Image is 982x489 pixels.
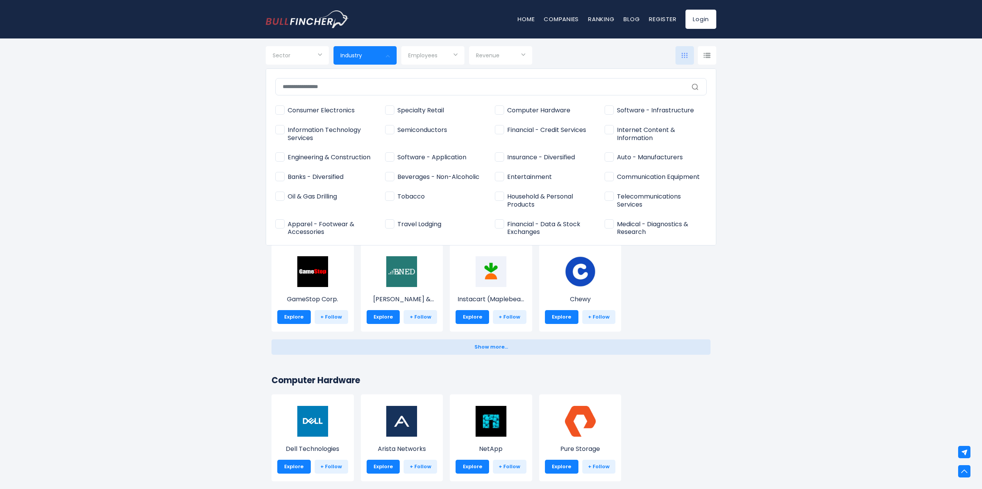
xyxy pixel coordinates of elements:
img: Bullfincher logo [266,10,349,28]
a: Blog [623,15,640,23]
a: Go to homepage [266,10,349,28]
span: Employees [408,52,437,59]
span: Financial - Credit Services [495,126,586,134]
a: Companies [544,15,579,23]
a: Home [518,15,535,23]
span: Semiconductors [385,126,447,134]
span: Information Technology Services [275,126,377,142]
span: Telecommunications Services [605,193,707,209]
span: Apparel - Footwear & Accessories [275,220,377,237]
span: Engineering & Construction [275,154,370,162]
span: Revenue [476,52,499,59]
span: Computer Hardware [495,107,570,115]
a: Register [649,15,676,23]
span: Financial - Data & Stock Exchanges [495,220,597,237]
span: Auto - Manufacturers [605,154,683,162]
span: Specialty Retail [385,107,444,115]
span: Software - Application [385,154,466,162]
span: Consumer Electronics [275,107,355,115]
span: Tobacco [385,193,425,201]
span: Entertainment [495,173,552,181]
span: Industry [340,52,362,59]
a: Login [685,10,716,29]
span: Travel Lodging [385,220,441,229]
span: Household & Personal Products [495,193,597,209]
span: Beverages - Non-Alcoholic [385,173,479,181]
a: Ranking [588,15,614,23]
span: Medical - Diagnostics & Research [605,220,707,237]
span: Software - Infrastructure [605,107,694,115]
span: Insurance - Diversified [495,154,575,162]
span: Oil & Gas Drilling [275,193,337,201]
span: Communication Equipment [605,173,700,181]
span: Internet Content & Information [605,126,707,142]
span: Banks - Diversified [275,173,344,181]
